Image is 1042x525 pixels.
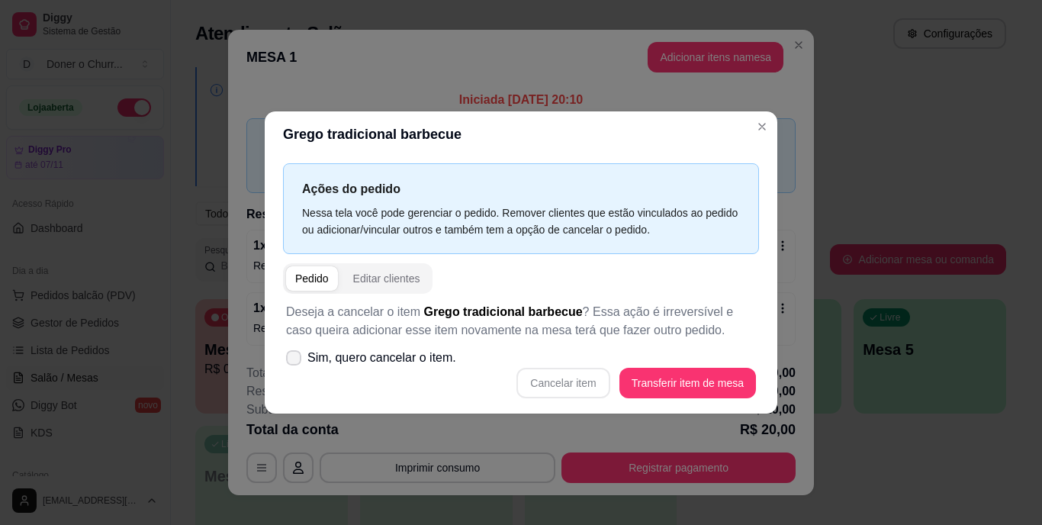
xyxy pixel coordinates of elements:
[265,111,777,157] header: Grego tradicional barbecue
[307,349,456,367] span: Sim, quero cancelar o item.
[302,205,740,238] div: Nessa tela você pode gerenciar o pedido. Remover clientes que estão vinculados ao pedido ou adici...
[424,305,583,318] span: Grego tradicional barbecue
[750,114,774,139] button: Close
[353,271,420,286] div: Editar clientes
[286,303,756,340] p: Deseja a cancelar o item ? Essa ação é irreversível e caso queira adicionar esse item novamente n...
[302,179,740,198] p: Ações do pedido
[295,271,329,286] div: Pedido
[619,368,756,398] button: Transferir item de mesa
